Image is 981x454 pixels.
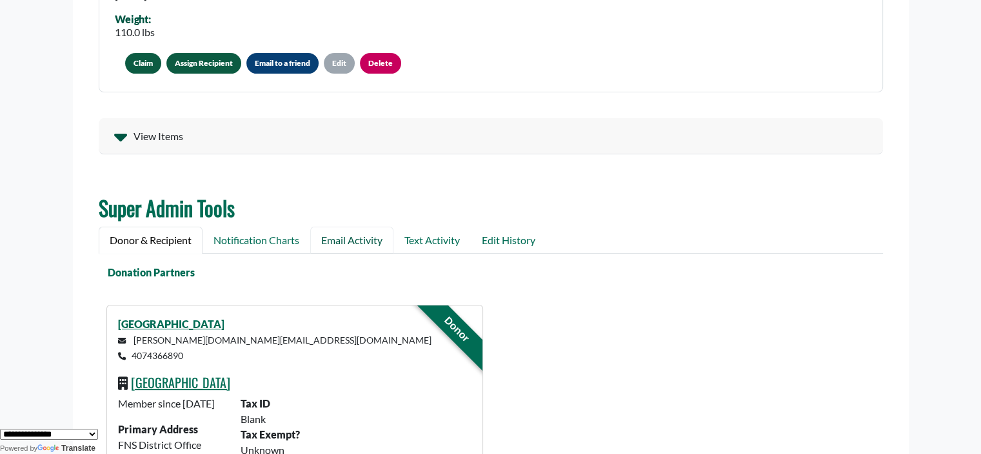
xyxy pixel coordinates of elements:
[99,196,883,220] h2: Super Admin Tools
[37,444,95,453] a: Translate
[393,227,471,254] a: Text Activity
[118,396,225,411] p: Member since [DATE]
[99,227,203,254] a: Donor & Recipient
[233,411,479,427] div: Blank
[118,423,198,435] strong: Primary Address
[166,53,241,74] a: Assign Recipient
[125,53,161,74] button: Claim
[360,53,401,74] a: Delete
[241,397,270,409] b: Tax ID
[118,318,224,330] a: [GEOGRAPHIC_DATA]
[115,14,155,25] div: Weight:
[131,373,230,392] a: [GEOGRAPHIC_DATA]
[471,227,546,254] a: Edit History
[246,53,319,74] button: Email to a friend
[310,227,393,254] a: Email Activity
[203,227,310,254] a: Notification Charts
[134,129,183,144] span: View Items
[403,276,510,382] div: Donor
[37,444,61,453] img: Google Translate
[91,265,875,280] div: Donation Partners
[324,53,355,74] a: Edit
[118,335,431,361] small: [PERSON_NAME][DOMAIN_NAME][EMAIL_ADDRESS][DOMAIN_NAME] 4074366890
[115,25,155,40] div: 110.0 lbs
